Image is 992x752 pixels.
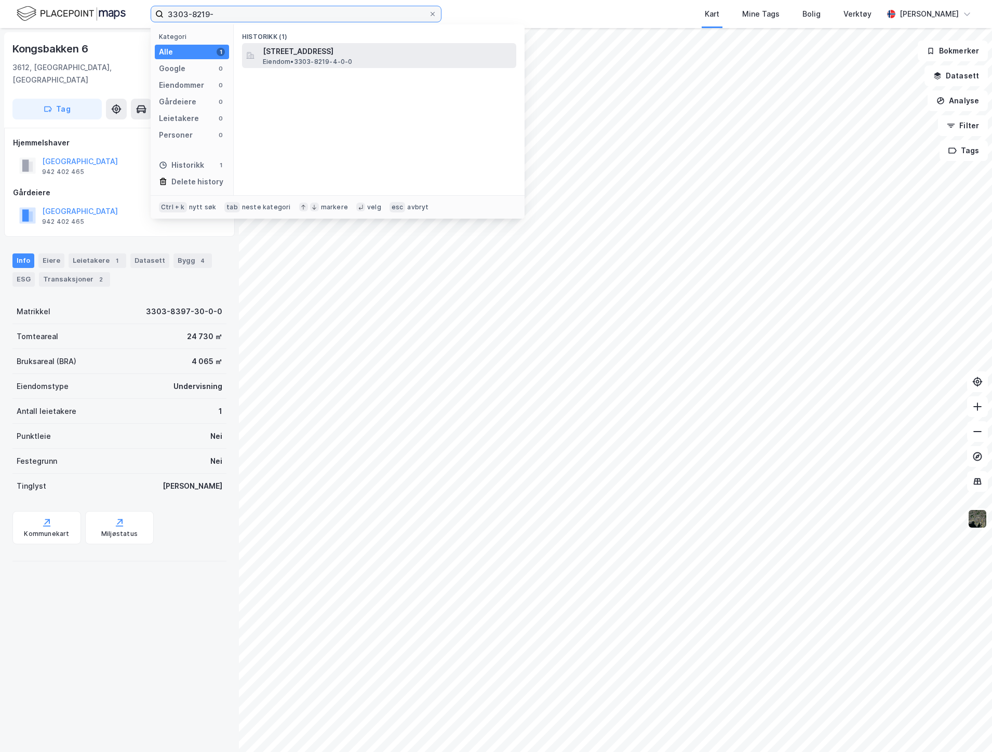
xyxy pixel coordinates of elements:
[159,202,187,212] div: Ctrl + k
[189,203,217,211] div: nytt søk
[900,8,959,20] div: [PERSON_NAME]
[38,253,64,268] div: Eiere
[159,112,199,125] div: Leietakere
[924,65,988,86] button: Datasett
[217,48,225,56] div: 1
[39,272,110,287] div: Transaksjoner
[17,455,57,467] div: Festegrunn
[12,41,90,57] div: Kongsbakken 6
[968,509,987,529] img: 9k=
[24,530,69,538] div: Kommunekart
[130,253,169,268] div: Datasett
[210,455,222,467] div: Nei
[12,99,102,119] button: Tag
[217,161,225,169] div: 1
[390,202,406,212] div: esc
[234,24,525,43] div: Historikk (1)
[96,274,106,285] div: 2
[17,305,50,318] div: Matrikkel
[13,186,226,199] div: Gårdeiere
[17,380,69,393] div: Eiendomstype
[217,64,225,73] div: 0
[210,430,222,442] div: Nei
[843,8,872,20] div: Verktøy
[159,62,185,75] div: Google
[802,8,821,20] div: Bolig
[17,430,51,442] div: Punktleie
[367,203,381,211] div: velg
[197,256,208,266] div: 4
[12,272,35,287] div: ESG
[940,702,992,752] iframe: Chat Widget
[17,480,46,492] div: Tinglyst
[705,8,719,20] div: Kart
[12,61,162,86] div: 3612, [GEOGRAPHIC_DATA], [GEOGRAPHIC_DATA]
[42,168,84,176] div: 942 402 465
[219,405,222,418] div: 1
[112,256,122,266] div: 1
[17,330,58,343] div: Tomteareal
[159,33,229,41] div: Kategori
[164,6,428,22] input: Søk på adresse, matrikkel, gårdeiere, leietakere eller personer
[17,355,76,368] div: Bruksareal (BRA)
[159,46,173,58] div: Alle
[940,140,988,161] button: Tags
[217,81,225,89] div: 0
[17,405,76,418] div: Antall leietakere
[742,8,780,20] div: Mine Tags
[163,480,222,492] div: [PERSON_NAME]
[146,305,222,318] div: 3303-8397-30-0-0
[217,114,225,123] div: 0
[224,202,240,212] div: tab
[12,253,34,268] div: Info
[192,355,222,368] div: 4 065 ㎡
[173,253,212,268] div: Bygg
[217,98,225,106] div: 0
[173,380,222,393] div: Undervisning
[242,203,291,211] div: neste kategori
[69,253,126,268] div: Leietakere
[159,129,193,141] div: Personer
[13,137,226,149] div: Hjemmelshaver
[407,203,428,211] div: avbryt
[159,79,204,91] div: Eiendommer
[918,41,988,61] button: Bokmerker
[159,96,196,108] div: Gårdeiere
[101,530,138,538] div: Miljøstatus
[217,131,225,139] div: 0
[187,330,222,343] div: 24 730 ㎡
[263,45,512,58] span: [STREET_ADDRESS]
[171,176,223,188] div: Delete history
[263,58,353,66] span: Eiendom • 3303-8219-4-0-0
[17,5,126,23] img: logo.f888ab2527a4732fd821a326f86c7f29.svg
[928,90,988,111] button: Analyse
[321,203,348,211] div: markere
[940,702,992,752] div: Kontrollprogram for chat
[159,159,204,171] div: Historikk
[42,218,84,226] div: 942 402 465
[938,115,988,136] button: Filter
